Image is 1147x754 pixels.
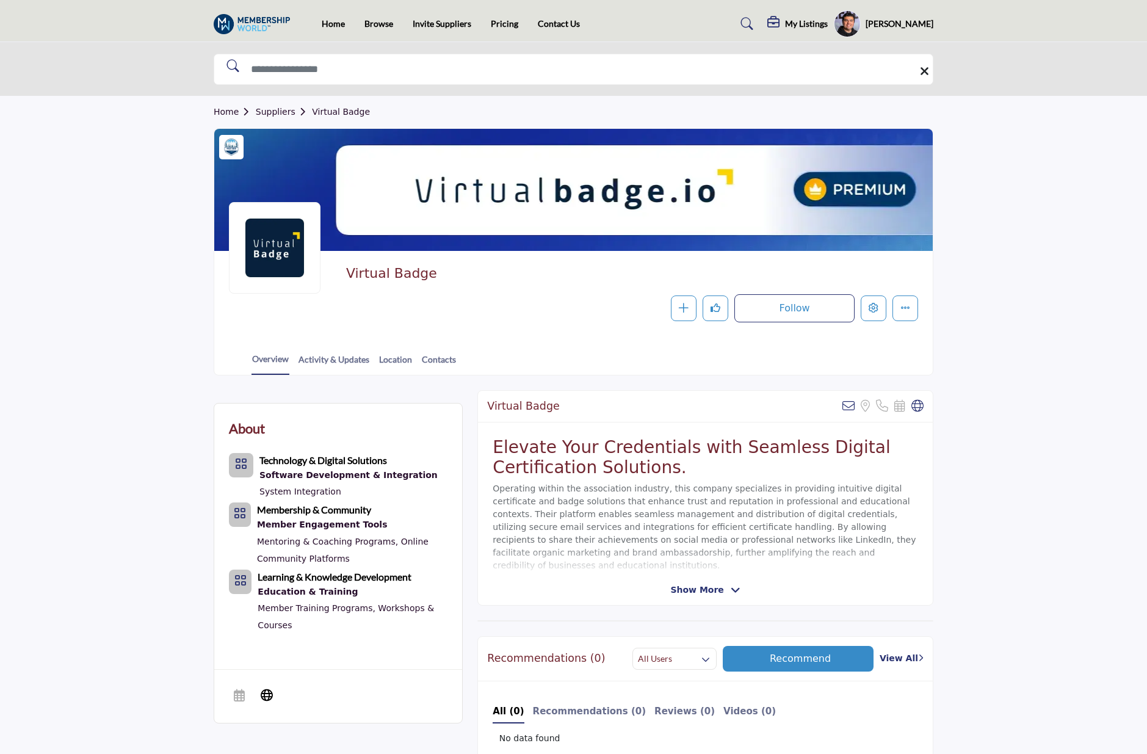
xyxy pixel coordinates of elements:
[785,18,828,29] h5: My Listings
[258,573,411,582] a: Learning & Knowledge Development
[229,418,265,438] h2: About
[229,502,251,527] button: Category Icon
[493,437,918,478] h2: Elevate Your Credentials with Seamless Digital Certification Solutions.
[257,517,447,533] a: Member Engagement Tools
[866,18,933,30] h5: [PERSON_NAME]
[229,453,253,477] button: Category Icon
[259,454,387,466] b: Technology & Digital Solutions
[638,653,672,665] h2: All Users
[880,652,924,665] a: View All
[767,16,828,31] div: My Listings
[258,603,375,613] a: Member Training Programs,
[493,482,918,572] p: Operating within the association industry, this company specializes in providing intuitive digita...
[734,294,855,322] button: Follow
[491,18,518,29] a: Pricing
[257,517,447,533] div: Technology and platforms to connect members.
[222,138,241,156] img: Vetted Partners
[214,107,256,117] a: Home
[229,570,251,594] button: Category Icon
[487,652,605,665] h2: Recommendations (0)
[861,295,886,321] button: Edit company
[258,584,447,600] div: Courses, workshops, and skill development.
[364,18,393,29] a: Browse
[493,706,524,717] b: All (0)
[259,468,438,484] div: Custom software builds and system integrations.
[298,353,370,374] a: Activity & Updates
[834,10,861,37] button: Show hide supplier dropdown
[892,295,918,321] button: More details
[723,706,776,717] b: Videos (0)
[214,14,296,34] img: site Logo
[251,352,289,375] a: Overview
[378,353,413,374] a: Location
[257,537,398,546] a: Mentoring & Coaching Programs,
[312,107,370,117] a: Virtual Badge
[259,468,438,484] a: Software Development & Integration
[538,18,580,29] a: Contact Us
[322,18,345,29] a: Home
[723,646,874,672] button: Recommend
[256,107,312,117] a: Suppliers
[259,456,387,466] a: Technology & Digital Solutions
[258,584,447,600] a: Education & Training
[214,54,933,85] input: Search Solutions
[257,506,371,515] a: Membership & Community
[703,295,728,321] button: Like
[413,18,471,29] a: Invite Suppliers
[770,653,831,664] span: Recommend
[632,648,717,670] button: All Users
[257,537,429,564] a: Online Community Platforms
[421,353,457,374] a: Contacts
[259,487,341,496] a: System Integration
[533,706,646,717] b: Recommendations (0)
[346,266,682,281] h2: Virtual Badge
[257,504,371,515] b: Membership & Community
[670,584,723,596] span: Show More
[487,400,559,413] h2: Virtual Badge
[258,571,411,582] b: Learning & Knowledge Development
[729,14,761,34] a: Search
[499,732,560,745] span: No data found
[654,706,715,717] b: Reviews (0)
